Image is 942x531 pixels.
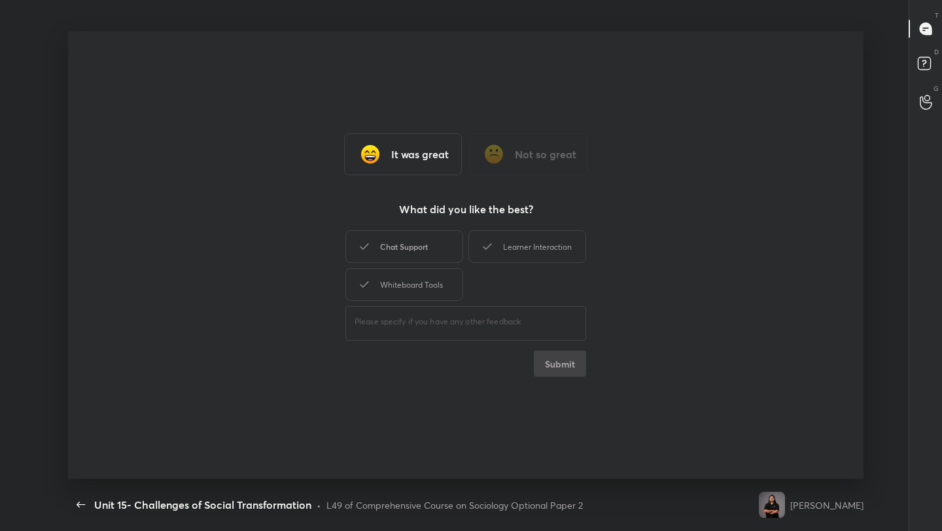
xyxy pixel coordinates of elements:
div: • [317,498,321,512]
p: T [935,10,939,20]
div: Whiteboard Tools [345,268,463,301]
img: frowning_face_cmp.gif [481,141,507,167]
div: Learner Interaction [468,230,586,263]
div: Unit 15- Challenges of Social Transformation [94,497,311,513]
div: L49 of Comprehensive Course on Sociology Optional Paper 2 [326,498,583,512]
h3: It was great [391,146,449,162]
h3: Not so great [515,146,576,162]
div: [PERSON_NAME] [790,498,863,512]
p: G [933,84,939,94]
h3: What did you like the best? [399,201,533,217]
img: grinning_face_with_smiling_eyes_cmp.gif [357,141,383,167]
img: 591878f476c24af985e159e655de506f.jpg [759,492,785,518]
div: Chat Support [345,230,463,263]
p: D [934,47,939,57]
